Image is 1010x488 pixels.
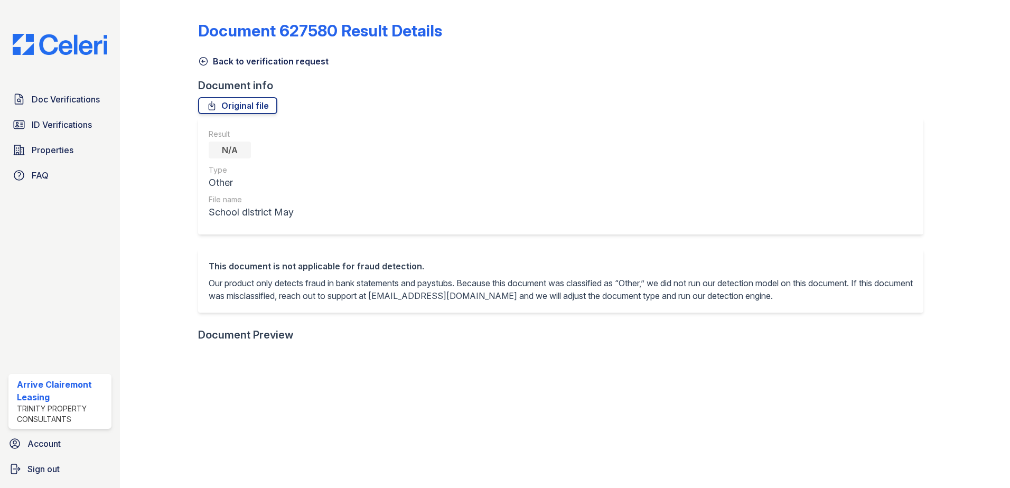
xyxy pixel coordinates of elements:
span: Sign out [27,463,60,475]
span: ID Verifications [32,118,92,131]
div: N/A [209,142,251,158]
a: ID Verifications [8,114,111,135]
span: Doc Verifications [32,93,100,106]
span: FAQ [32,169,49,182]
a: Original file [198,97,277,114]
div: Type [209,165,294,175]
div: Other [209,175,294,190]
div: Trinity Property Consultants [17,403,107,425]
div: Arrive Clairemont Leasing [17,378,107,403]
a: FAQ [8,165,111,186]
div: School district May [209,205,294,220]
a: Doc Verifications [8,89,111,110]
a: Back to verification request [198,55,329,68]
span: Properties [32,144,73,156]
a: Sign out [4,458,116,480]
a: Properties [8,139,111,161]
p: Our product only detects fraud in bank statements and paystubs. Because this document was classif... [209,277,913,302]
a: Account [4,433,116,454]
div: Document info [198,78,932,93]
span: Account [27,437,61,450]
a: Document 627580 Result Details [198,21,442,40]
div: Result [209,129,294,139]
div: This document is not applicable for fraud detection. [209,260,913,273]
img: CE_Logo_Blue-a8612792a0a2168367f1c8372b55b34899dd931a85d93a1a3d3e32e68fde9ad4.png [4,34,116,55]
div: File name [209,194,294,205]
div: Document Preview [198,327,294,342]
